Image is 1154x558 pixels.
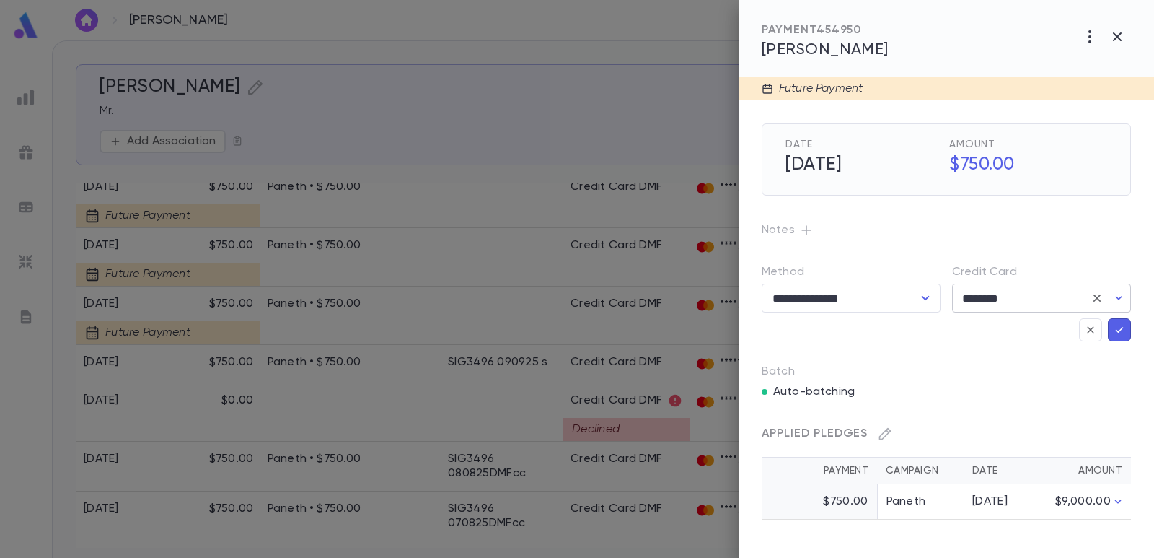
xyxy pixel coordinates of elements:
p: Batch [762,365,1131,379]
button: Open [915,288,935,308]
th: Date [964,458,1036,484]
div: PAYMENT 454950 [762,23,889,38]
div: [DATE] [972,494,1027,509]
td: Paneth [877,484,964,520]
label: Credit Card [952,265,1017,279]
th: Amount [1036,458,1131,484]
p: Auto-batching [773,385,855,399]
span: Date [785,139,943,150]
h5: [DATE] [777,150,943,180]
span: Amount [949,139,1107,150]
span: Applied Pledges [762,428,868,440]
div: Future Payment [773,82,863,96]
td: $9,000.00 [1036,484,1131,520]
th: Campaign [877,458,964,484]
label: Method [762,265,804,279]
span: [PERSON_NAME] [762,42,889,58]
p: Notes [762,219,1131,242]
th: Payment [762,458,877,484]
td: $750.00 [762,484,877,520]
h5: $750.00 [941,150,1107,180]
